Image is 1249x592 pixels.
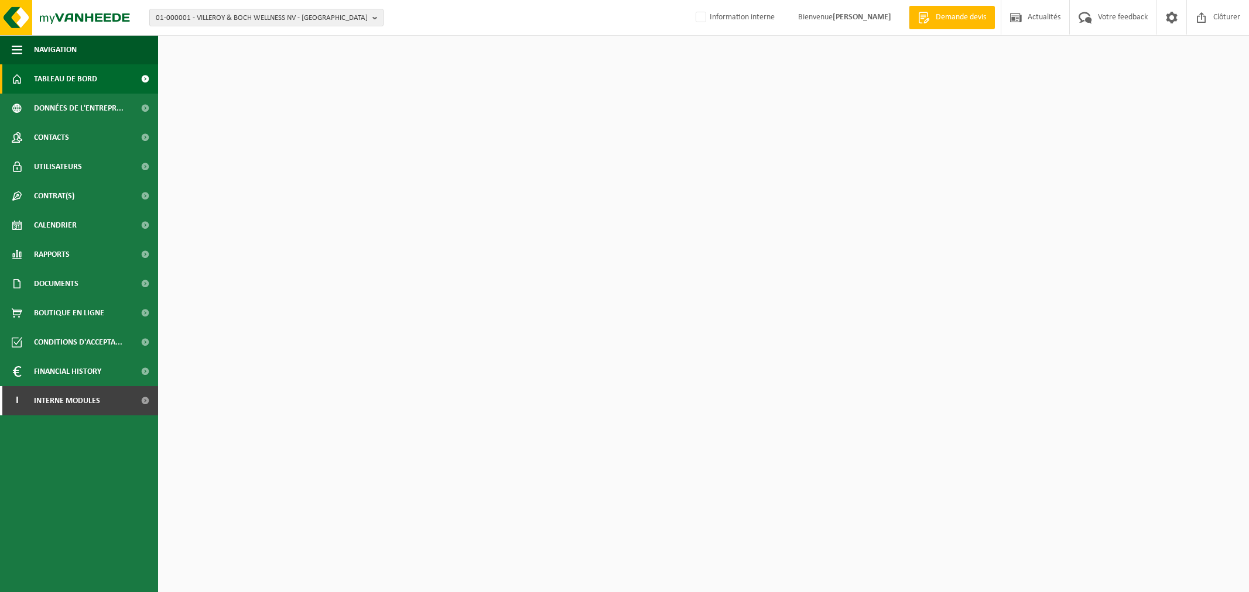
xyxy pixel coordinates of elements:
span: 01-000001 - VILLEROY & BOCH WELLNESS NV - [GEOGRAPHIC_DATA] [156,9,368,27]
span: I [12,386,22,415]
span: Tableau de bord [34,64,97,94]
a: Demande devis [909,6,995,29]
span: Utilisateurs [34,152,82,181]
label: Information interne [693,9,775,26]
span: Demande devis [933,12,989,23]
span: Rapports [34,240,70,269]
span: Données de l'entrepr... [34,94,124,123]
span: Contacts [34,123,69,152]
span: Financial History [34,357,101,386]
span: Navigation [34,35,77,64]
span: Calendrier [34,211,77,240]
span: Interne modules [34,386,100,415]
span: Conditions d'accepta... [34,328,122,357]
strong: [PERSON_NAME] [833,13,891,22]
span: Documents [34,269,78,298]
span: Boutique en ligne [34,298,104,328]
span: Contrat(s) [34,181,74,211]
button: 01-000001 - VILLEROY & BOCH WELLNESS NV - [GEOGRAPHIC_DATA] [149,9,384,26]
